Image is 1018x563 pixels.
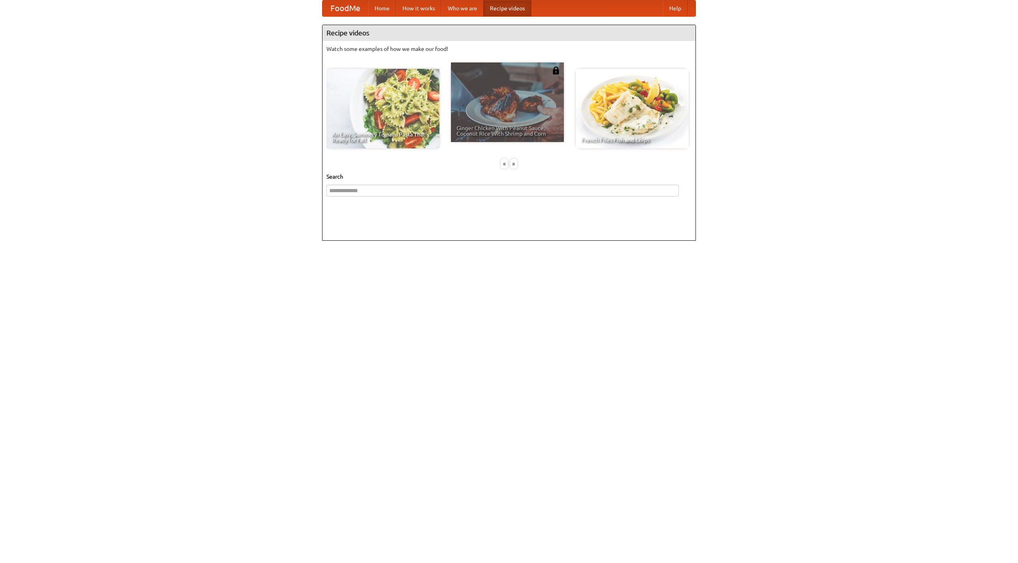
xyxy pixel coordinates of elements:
[326,173,692,181] h5: Search
[552,66,560,74] img: 483408.png
[326,69,439,148] a: An Easy, Summery Tomato Pasta That's Ready for Fall
[663,0,688,16] a: Help
[322,0,368,16] a: FoodMe
[326,45,692,53] p: Watch some examples of how we make our food!
[581,137,683,143] span: French Fries Fish and Chips
[576,69,689,148] a: French Fries Fish and Chips
[441,0,484,16] a: Who we are
[510,159,517,169] div: »
[368,0,396,16] a: Home
[332,132,434,143] span: An Easy, Summery Tomato Pasta That's Ready for Fall
[484,0,531,16] a: Recipe videos
[501,159,508,169] div: «
[322,25,696,41] h4: Recipe videos
[396,0,441,16] a: How it works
